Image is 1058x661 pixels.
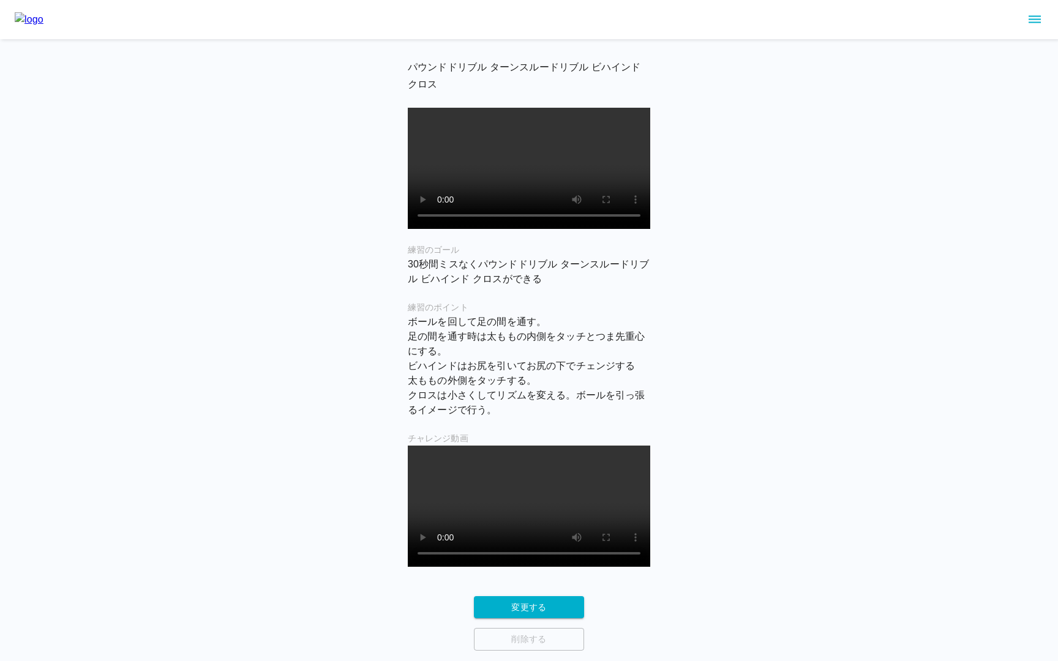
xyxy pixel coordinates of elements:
[15,12,43,27] img: logo
[408,257,650,286] p: 30秒間ミスなくパウンドドリブル ターンスルードリブル ビハインド クロスができる
[1024,9,1045,30] button: sidemenu
[474,596,584,619] button: 変更する
[408,432,650,446] h6: チャレンジ動画
[408,59,650,93] h6: パウンドドリブル ターンスルードリブル ビハインド クロス
[408,244,650,257] h6: 練習のゴール
[408,315,650,417] p: ボールを回して足の間を通す。 足の間を通す時は太ももの内側をタッチとつま先重心にする。 ビハインドはお尻を引いてお尻の下でチェンジする 太ももの外側をタッチする。 クロスは小さくしてリズムを変え...
[408,301,650,315] h6: 練習のポイント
